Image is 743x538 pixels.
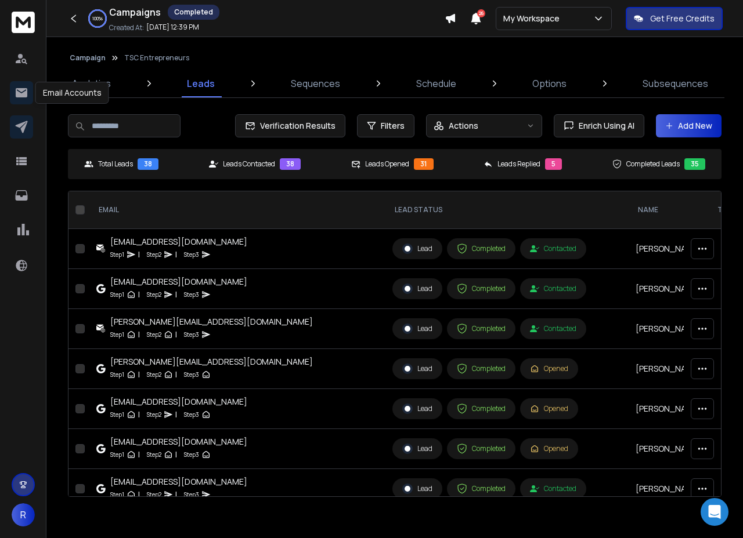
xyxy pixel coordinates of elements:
div: [PERSON_NAME][EMAIL_ADDRESS][DOMAIN_NAME] [110,356,313,368]
div: Lead [402,243,432,254]
p: Step 3 [184,329,199,340]
p: Step 2 [147,489,161,500]
th: LEAD STATUS [385,191,629,229]
p: Step 1 [110,249,124,260]
div: 5 [545,158,562,170]
p: Sequences [291,77,340,90]
button: Enrich Using AI [554,114,644,137]
p: Step 1 [110,369,124,380]
p: Subsequences [643,77,708,90]
p: | [138,249,140,260]
p: | [138,449,140,460]
p: Step 1 [110,409,124,420]
p: Step 3 [184,369,199,380]
p: Step 1 [110,289,124,300]
p: Step 2 [147,369,161,380]
p: My Workspace [503,13,564,24]
div: Completed [457,403,506,414]
div: [EMAIL_ADDRESS][DOMAIN_NAME] [110,396,247,408]
span: Enrich Using AI [574,120,634,132]
div: Completed [457,243,506,254]
span: Verification Results [255,120,336,132]
td: [PERSON_NAME] [629,269,708,309]
p: Options [532,77,567,90]
h1: Campaigns [109,5,161,19]
td: [PERSON_NAME] [629,469,708,509]
p: | [175,449,177,460]
div: Completed [457,363,506,374]
p: [DATE] 12:39 PM [146,23,199,32]
div: Completed [457,283,506,294]
p: | [138,369,140,380]
p: Step 2 [147,449,161,460]
p: Step 2 [147,409,161,420]
div: [PERSON_NAME][EMAIL_ADDRESS][DOMAIN_NAME] [110,316,313,328]
p: | [138,489,140,500]
a: Subsequences [636,70,715,97]
p: Leads Opened [365,159,409,169]
p: Get Free Credits [650,13,715,24]
td: [PERSON_NAME] [629,349,708,389]
p: | [138,329,140,340]
p: Leads Replied [497,159,540,169]
div: Completed [168,5,219,20]
p: 100 % [92,15,103,22]
p: | [175,369,177,380]
div: Contacted [530,484,576,493]
p: Analytics [72,77,111,90]
div: Email Accounts [35,82,109,104]
div: Lead [402,283,432,294]
div: Opened [530,404,568,413]
button: R [12,503,35,526]
p: Schedule [416,77,456,90]
div: Completed [457,323,506,334]
span: 26 [477,9,485,17]
div: Contacted [530,244,576,253]
p: Step 3 [184,409,199,420]
button: Filters [357,114,414,137]
a: Analytics [65,70,118,97]
div: 38 [280,158,301,170]
p: Step 1 [110,489,124,500]
td: [PERSON_NAME] [629,389,708,429]
div: Contacted [530,284,576,293]
div: 35 [684,158,705,170]
div: Opened [530,364,568,373]
p: Step 2 [147,289,161,300]
div: [EMAIL_ADDRESS][DOMAIN_NAME] [110,436,247,448]
p: Completed Leads [626,159,680,169]
p: | [175,409,177,420]
a: Options [525,70,574,97]
div: Lead [402,444,432,454]
button: Verification Results [235,114,345,137]
td: [PERSON_NAME] [629,429,708,469]
p: Step 1 [110,449,124,460]
p: Step 2 [147,329,161,340]
p: TSC Entrepreneurs [124,53,189,63]
a: Sequences [284,70,347,97]
p: | [138,409,140,420]
span: Filters [381,120,405,132]
div: Opened [530,444,568,453]
p: Total Leads [98,159,133,169]
div: Completed [457,444,506,454]
div: 38 [138,158,158,170]
p: Leads Contacted [223,159,275,169]
div: Completed [457,484,506,494]
p: | [175,289,177,300]
td: [PERSON_NAME] [629,309,708,349]
p: | [175,249,177,260]
p: Created At: [109,23,144,32]
p: Step 1 [110,329,124,340]
div: Contacted [530,324,576,333]
p: Step 3 [184,249,199,260]
div: 31 [414,158,434,170]
td: [PERSON_NAME] [629,229,708,269]
div: Lead [402,484,432,494]
div: Lead [402,363,432,374]
p: | [138,289,140,300]
button: Get Free Credits [626,7,723,30]
p: Actions [449,120,478,132]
